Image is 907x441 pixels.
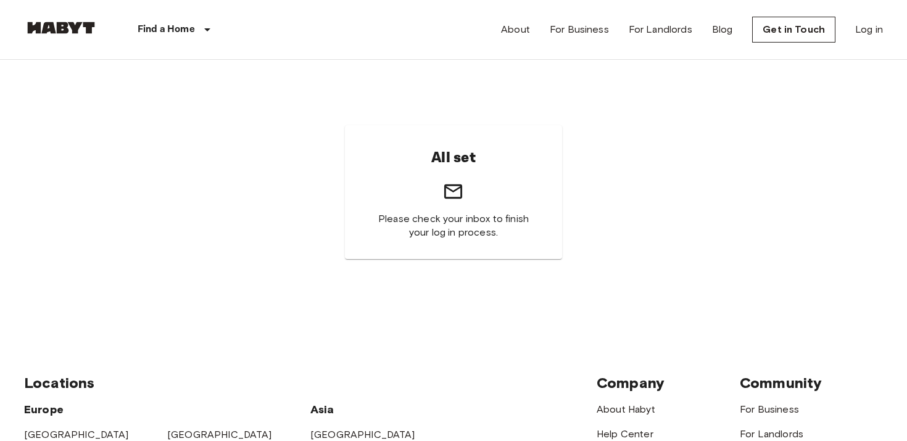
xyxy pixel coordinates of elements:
span: Locations [24,374,94,392]
a: Help Center [597,428,653,440]
a: About Habyt [597,403,655,415]
a: Get in Touch [752,17,835,43]
a: Blog [712,22,733,37]
span: Community [740,374,822,392]
a: About [501,22,530,37]
a: For Landlords [629,22,692,37]
p: Find a Home [138,22,195,37]
a: Log in [855,22,883,37]
span: Asia [310,403,334,416]
a: For Business [740,403,799,415]
img: Habyt [24,22,98,34]
span: Please check your inbox to finish your log in process. [375,212,533,239]
span: Europe [24,403,64,416]
a: For Business [550,22,609,37]
a: [GEOGRAPHIC_DATA] [24,429,129,440]
span: Company [597,374,665,392]
a: [GEOGRAPHIC_DATA] [310,429,415,440]
a: [GEOGRAPHIC_DATA] [167,429,272,440]
a: For Landlords [740,428,803,440]
h6: All set [431,145,476,171]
